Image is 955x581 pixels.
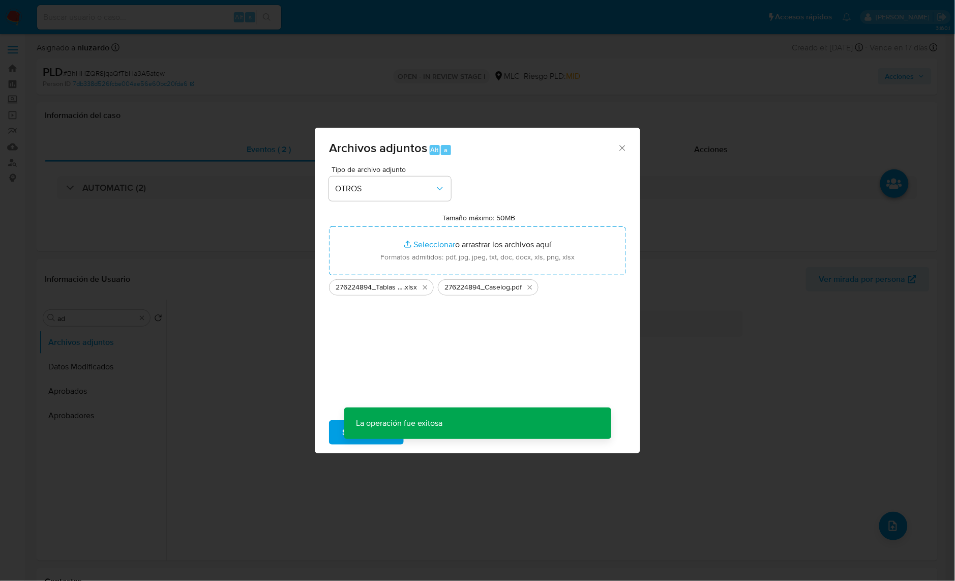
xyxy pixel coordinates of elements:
[342,421,391,444] span: Subir archivo
[344,408,455,439] p: La operación fue exitosa
[329,177,451,201] button: OTROS
[421,421,454,444] span: Cancelar
[444,145,447,155] span: a
[419,281,431,294] button: Eliminar 276224894_Tablas Transaccionales 1.4.0.xlsx
[431,145,439,155] span: Alt
[336,282,403,293] span: 276224894_Tablas Transaccionales 1.4.0
[403,282,417,293] span: .xlsx
[444,282,510,293] span: 276224894_Caselog
[329,275,626,296] ul: Archivos seleccionados
[329,420,404,445] button: Subir archivo
[332,166,454,173] span: Tipo de archivo adjunto
[443,213,516,222] label: Tamaño máximo: 50MB
[510,282,522,293] span: .pdf
[329,139,427,157] span: Archivos adjuntos
[617,143,626,152] button: Cerrar
[335,184,435,194] span: OTROS
[524,281,536,294] button: Eliminar 276224894_Caselog.pdf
